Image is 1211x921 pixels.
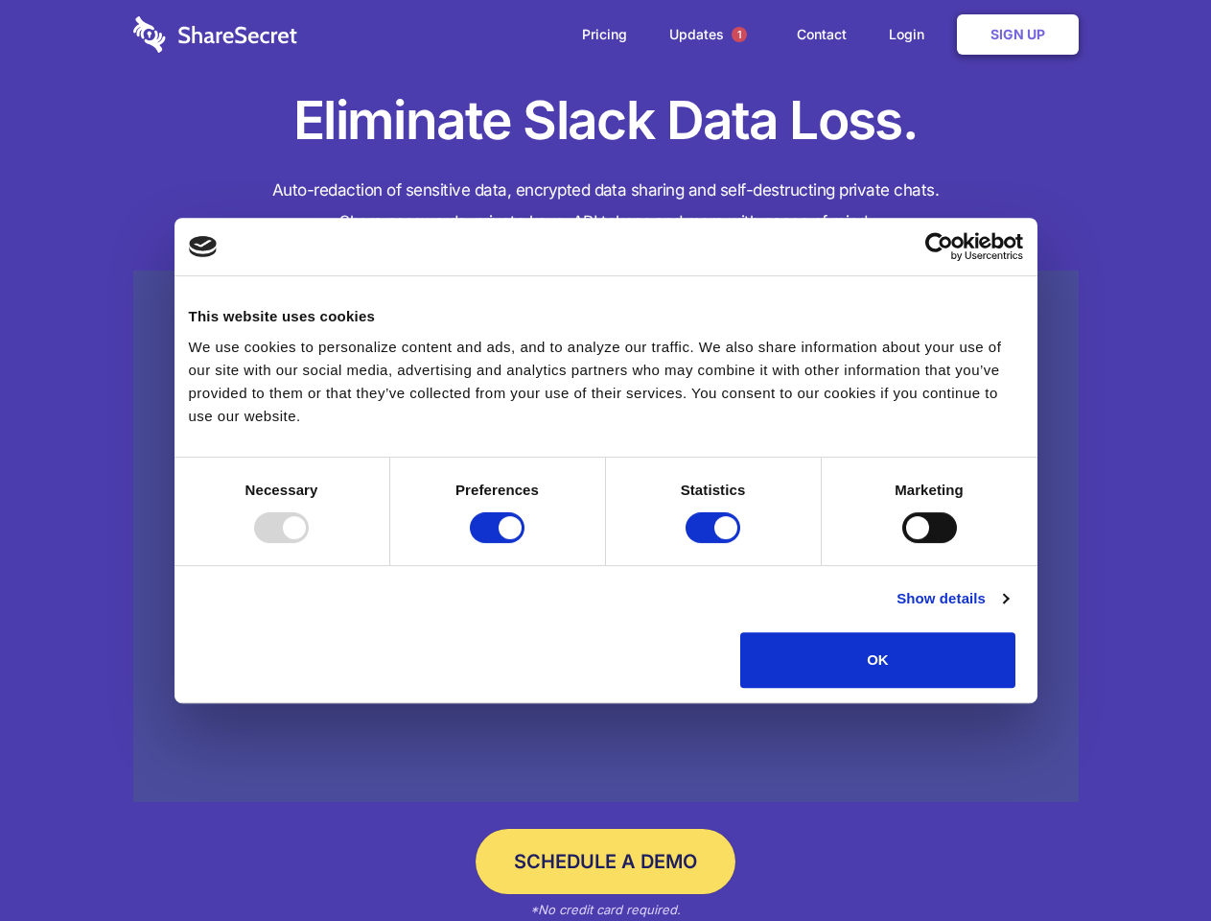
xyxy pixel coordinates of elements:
div: This website uses cookies [189,305,1023,328]
strong: Necessary [245,482,318,498]
a: Sign Up [957,14,1079,55]
strong: Preferences [455,482,539,498]
a: Wistia video thumbnail [133,271,1079,803]
span: 1 [732,27,747,42]
em: *No credit card required. [530,902,681,917]
a: Login [870,5,953,64]
a: Show details [897,587,1008,610]
img: logo-wordmark-white-trans-d4663122ce5f474addd5e946df7df03e33cb6a1c49d2221995e7729f52c070b2.svg [133,16,297,53]
a: Contact [778,5,866,64]
strong: Statistics [681,482,746,498]
a: Schedule a Demo [476,829,735,894]
a: Usercentrics Cookiebot - opens in a new window [855,232,1023,261]
img: logo [189,236,218,257]
button: OK [740,632,1015,688]
a: Pricing [563,5,646,64]
strong: Marketing [895,482,964,498]
h4: Auto-redaction of sensitive data, encrypted data sharing and self-destructing private chats. Shar... [133,175,1079,238]
div: We use cookies to personalize content and ads, and to analyze our traffic. We also share informat... [189,336,1023,428]
h1: Eliminate Slack Data Loss. [133,86,1079,155]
